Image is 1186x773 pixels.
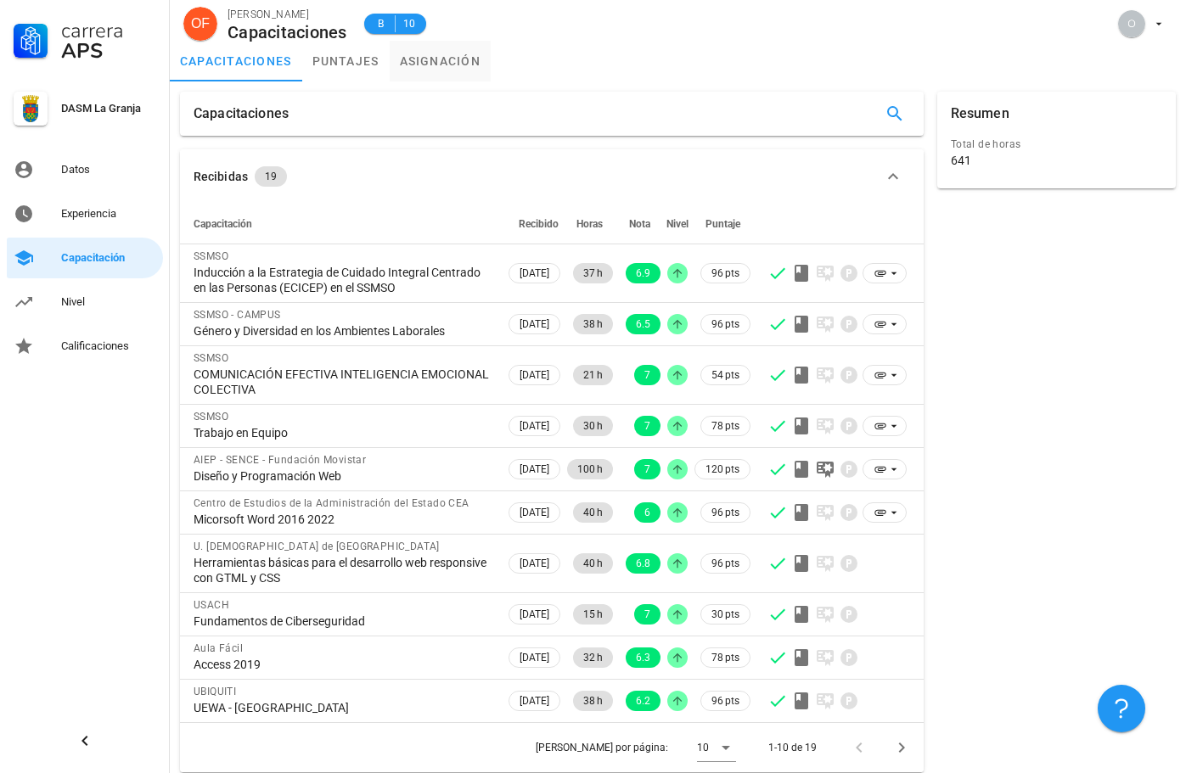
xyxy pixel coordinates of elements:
[536,723,736,772] div: [PERSON_NAME] por página:
[705,461,739,478] span: 120 pts
[7,149,163,190] a: Datos
[194,541,440,552] span: U. [DEMOGRAPHIC_DATA] de [GEOGRAPHIC_DATA]
[636,263,650,283] span: 6.9
[644,502,650,523] span: 6
[194,613,492,629] div: Fundamentos de Ciberseguridad
[194,265,492,295] div: Inducción a la Estrategia de Cuidado Integral Centrado en las Personas (ECICEP) en el SSMSO
[951,92,1009,136] div: Resumen
[583,502,603,523] span: 40 h
[7,282,163,322] a: Nivel
[520,417,549,435] span: [DATE]
[583,314,603,334] span: 38 h
[194,642,243,654] span: Aula Fácil
[711,649,739,666] span: 78 pts
[577,459,603,479] span: 100 h
[61,251,156,265] div: Capacitación
[61,339,156,353] div: Calificaciones
[374,15,388,32] span: B
[61,20,156,41] div: Carrera
[711,606,739,623] span: 30 pts
[583,365,603,385] span: 21 h
[711,417,739,434] span: 78 pts
[228,6,347,23] div: [PERSON_NAME]
[629,218,650,230] span: Nota
[583,604,603,625] span: 15 h
[520,264,549,283] span: [DATE]
[520,692,549,710] span: [DATE]
[265,166,277,187] span: 19
[194,411,228,423] span: SSMSO
[711,265,739,282] span: 96 pts
[7,193,163,234] a: Experiencia
[180,204,505,244] th: Capacitación
[61,41,156,61] div: APS
[402,15,416,32] span: 10
[636,691,650,711] span: 6.2
[697,734,736,761] div: 10Filas por página:
[390,41,492,81] a: asignación
[505,204,564,244] th: Recibido
[7,326,163,367] a: Calificaciones
[520,605,549,624] span: [DATE]
[768,740,817,755] div: 1-10 de 19
[644,416,650,436] span: 7
[61,207,156,221] div: Experiencia
[583,691,603,711] span: 38 h
[194,686,236,697] span: UBIQUITI
[644,459,650,479] span: 7
[711,555,739,572] span: 96 pts
[194,512,492,527] div: Micorsoft Word 2016 2022
[576,218,603,230] span: Horas
[951,136,1162,153] div: Total de horas
[711,504,739,521] span: 96 pts
[697,740,709,755] div: 10
[194,218,252,230] span: Capacitación
[61,163,156,176] div: Datos
[520,648,549,667] span: [DATE]
[711,692,739,709] span: 96 pts
[194,250,228,262] span: SSMSO
[583,416,603,436] span: 30 h
[664,204,691,244] th: Nivel
[194,454,366,466] span: AIEP - SENCE - Fundación Movistar
[583,263,603,283] span: 37 h
[194,599,229,611] span: USACH
[951,153,971,168] div: 641
[191,7,210,41] span: OF
[1118,10,1145,37] div: avatar
[519,218,559,230] span: Recibido
[886,732,917,763] button: Página siguiente
[616,204,664,244] th: Nota
[636,647,650,668] span: 6.3
[183,7,217,41] div: avatar
[583,553,603,574] span: 40 h
[520,503,549,522] span: [DATE]
[583,647,603,668] span: 32 h
[194,309,281,321] span: SSMSO - CAMPUS
[644,365,650,385] span: 7
[194,425,492,440] div: Trabajo en Equipo
[61,102,156,115] div: DASM La Granja
[564,204,616,244] th: Horas
[711,367,739,384] span: 54 pts
[302,41,390,81] a: puntajes
[7,238,163,278] a: Capacitación
[194,700,492,715] div: UEWA - [GEOGRAPHIC_DATA]
[194,555,492,585] div: Herramientas básicas para el desarrollo web responsive con GTML y CSS
[194,323,492,339] div: Género y Diversidad en los Ambientes Laborales
[61,295,156,309] div: Nivel
[194,352,228,364] span: SSMSO
[194,92,289,136] div: Capacitaciones
[666,218,689,230] span: Nivel
[520,315,549,333] span: [DATE]
[705,218,740,230] span: Puntaje
[636,314,650,334] span: 6.5
[194,167,248,186] div: Recibidas
[691,204,754,244] th: Puntaje
[194,468,492,484] div: Diseño y Programación Web
[644,604,650,625] span: 7
[180,149,924,204] button: Recibidas 19
[636,553,650,574] span: 6.8
[711,316,739,333] span: 96 pts
[520,460,549,479] span: [DATE]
